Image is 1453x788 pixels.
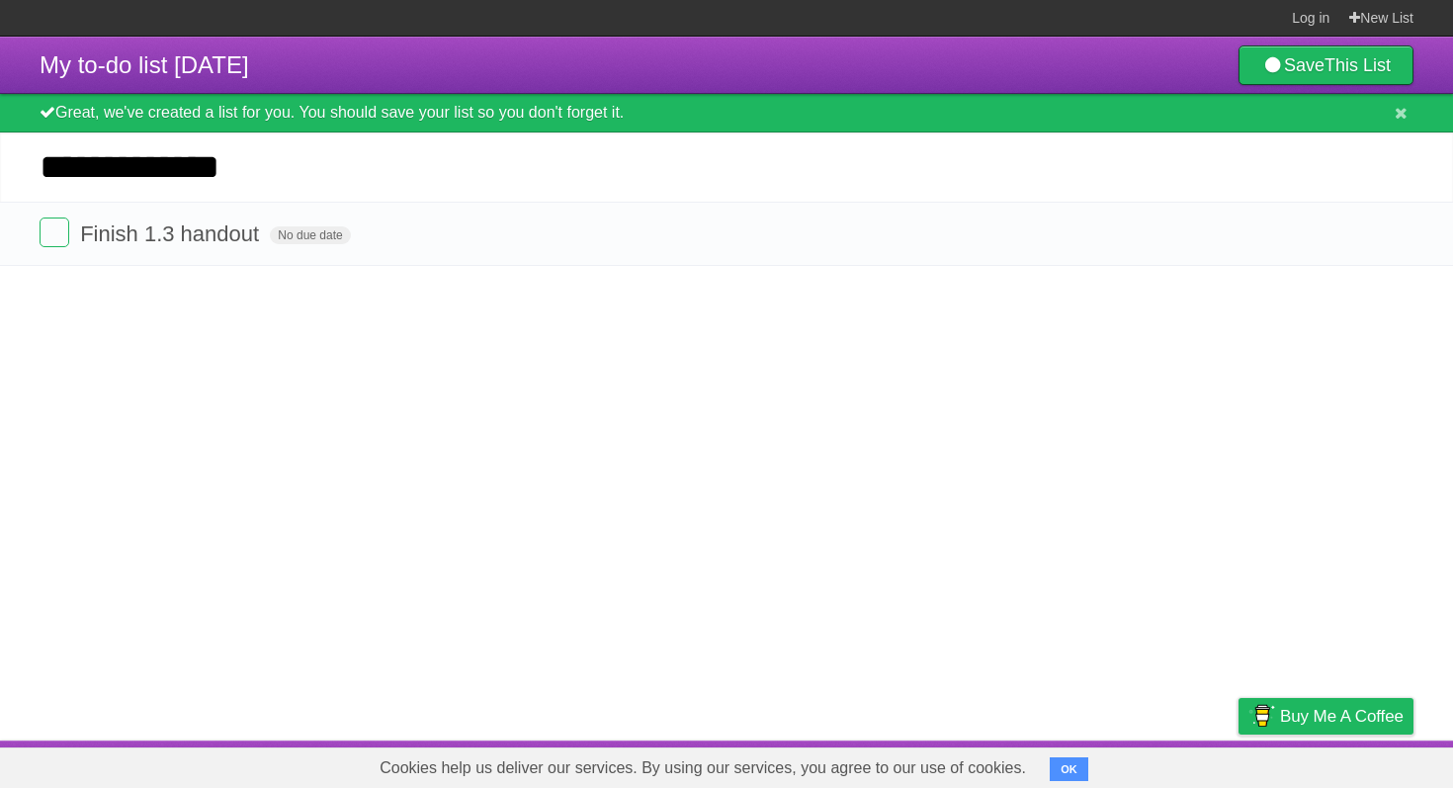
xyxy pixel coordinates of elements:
span: Finish 1.3 handout [80,221,264,246]
a: About [976,745,1017,783]
a: Buy me a coffee [1239,698,1413,735]
a: Terms [1146,745,1189,783]
b: This List [1325,55,1391,75]
a: SaveThis List [1239,45,1413,85]
label: Done [40,218,69,247]
span: No due date [270,226,350,244]
a: Suggest a feature [1289,745,1413,783]
span: My to-do list [DATE] [40,51,249,78]
a: Developers [1041,745,1121,783]
span: Buy me a coffee [1280,699,1404,734]
span: Cookies help us deliver our services. By using our services, you agree to our use of cookies. [360,748,1046,788]
img: Buy me a coffee [1248,699,1275,733]
a: Privacy [1213,745,1264,783]
button: OK [1050,757,1088,781]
